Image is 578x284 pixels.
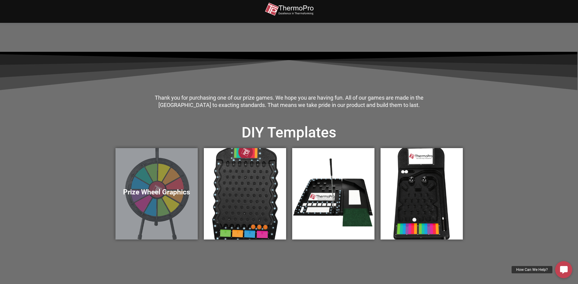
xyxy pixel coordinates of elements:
[150,94,428,109] div: Thank you for purchasing one of our prize games. We hope you are having fun. All of our games are...
[512,266,552,273] div: How Can We Help?
[115,123,463,142] h2: DIY Templates
[115,148,198,240] a: Prize Wheel Graphics
[555,261,572,278] a: How Can We Help?
[265,2,314,16] img: thermopro-logo-non-iso
[122,188,192,197] h5: Prize Wheel Graphics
